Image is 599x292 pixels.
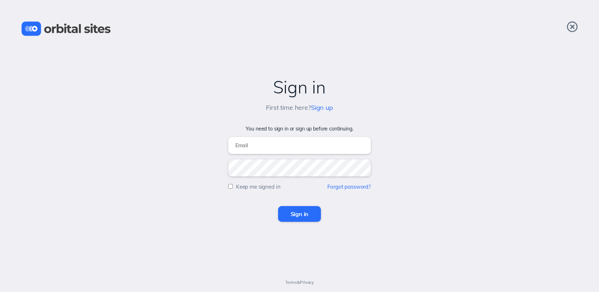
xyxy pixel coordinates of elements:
[236,183,281,190] label: Keep me signed in
[278,206,321,222] input: Sign in
[7,77,592,97] h2: Sign in
[311,103,333,112] a: Sign up
[266,104,333,112] h5: First time here?
[327,183,371,190] a: Forgot password?
[21,21,111,36] img: Orbital Sites Logo
[300,280,314,285] a: Privacy
[285,280,297,285] a: Terms
[228,137,371,154] input: Email
[7,126,592,222] form: You need to sign in or sign up before continuing.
